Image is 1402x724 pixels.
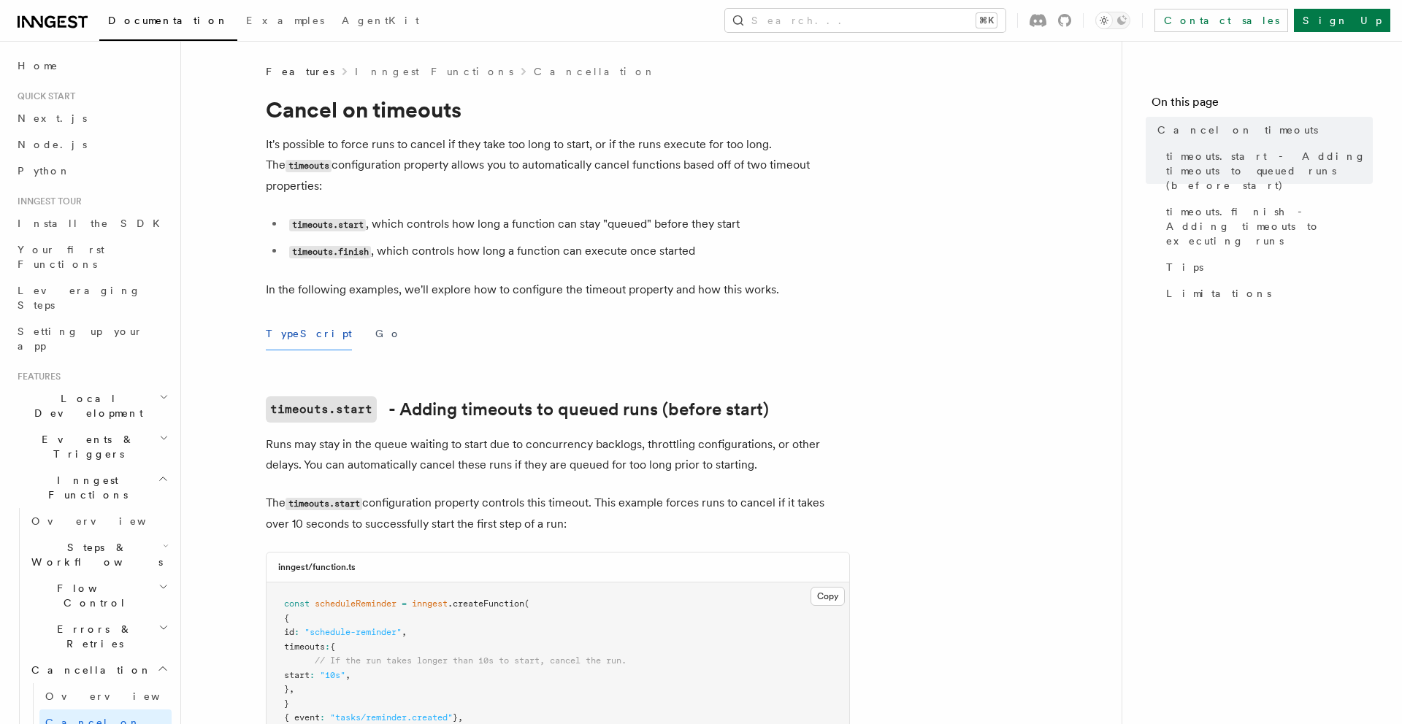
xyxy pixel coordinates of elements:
[12,371,61,382] span: Features
[534,64,656,79] a: Cancellation
[12,53,172,79] a: Home
[26,657,172,683] button: Cancellation
[402,598,407,609] span: =
[99,4,237,41] a: Documentation
[266,317,352,350] button: TypeScript
[284,670,310,680] span: start
[12,467,172,508] button: Inngest Functions
[266,280,850,300] p: In the following examples, we'll explore how to configure the timeout property and how this works.
[18,165,71,177] span: Python
[12,277,172,318] a: Leveraging Steps
[12,131,172,158] a: Node.js
[1294,9,1390,32] a: Sign Up
[284,698,289,709] span: }
[12,210,172,236] a: Install the SDK
[284,712,320,723] span: { event
[108,15,229,26] span: Documentation
[12,318,172,359] a: Setting up your app
[1166,260,1203,274] span: Tips
[284,627,294,637] span: id
[12,426,172,467] button: Events & Triggers
[12,473,158,502] span: Inngest Functions
[12,158,172,184] a: Python
[294,627,299,637] span: :
[266,396,377,423] code: timeouts.start
[333,4,428,39] a: AgentKit
[284,642,325,652] span: timeouts
[402,627,407,637] span: ,
[304,627,402,637] span: "schedule-reminder"
[12,236,172,277] a: Your first Functions
[12,391,159,420] span: Local Development
[1157,123,1318,137] span: Cancel on timeouts
[1160,254,1373,280] a: Tips
[26,508,172,534] a: Overview
[320,712,325,723] span: :
[976,13,997,28] kbd: ⌘K
[278,561,356,573] h3: inngest/function.ts
[310,670,315,680] span: :
[345,670,350,680] span: ,
[285,241,850,262] li: , which controls how long a function can execute once started
[266,96,850,123] h1: Cancel on timeouts
[1160,199,1373,254] a: timeouts.finish - Adding timeouts to executing runs
[12,90,75,102] span: Quick start
[18,58,58,73] span: Home
[266,64,334,79] span: Features
[289,246,371,258] code: timeouts.finish
[342,15,419,26] span: AgentKit
[325,642,330,652] span: :
[12,432,159,461] span: Events & Triggers
[266,493,850,534] p: The configuration property controls this timeout. This example forces runs to cancel if it takes ...
[412,598,448,609] span: inngest
[18,217,169,229] span: Install the SDK
[1166,286,1271,301] span: Limitations
[18,285,141,311] span: Leveraging Steps
[26,575,172,616] button: Flow Control
[237,4,333,39] a: Examples
[266,134,850,196] p: It's possible to force runs to cancel if they take too long to start, or if the runs execute for ...
[286,498,362,510] code: timeouts.start
[285,214,850,235] li: , which controls how long a function can stay "queued" before they start
[1160,143,1373,199] a: timeouts.start - Adding timeouts to queued runs (before start)
[26,663,152,677] span: Cancellation
[284,684,289,694] span: }
[26,616,172,657] button: Errors & Retries
[1152,93,1373,117] h4: On this page
[1152,117,1373,143] a: Cancel on timeouts
[39,683,172,709] a: Overview
[26,540,163,569] span: Steps & Workflows
[31,515,182,527] span: Overview
[453,712,458,723] span: }
[284,598,310,609] span: const
[289,219,366,231] code: timeouts.start
[1166,204,1373,248] span: timeouts.finish - Adding timeouts to executing runs
[448,598,524,609] span: .createFunction
[725,9,1005,32] button: Search...⌘K
[330,712,453,723] span: "tasks/reminder.created"
[811,587,845,606] button: Copy
[286,160,332,172] code: timeouts
[315,655,627,666] span: // If the run takes longer than 10s to start, cancel the run.
[320,670,345,680] span: "10s"
[45,690,196,702] span: Overview
[26,622,158,651] span: Errors & Retries
[1095,12,1130,29] button: Toggle dark mode
[524,598,529,609] span: (
[375,317,402,350] button: Go
[289,684,294,694] span: ,
[246,15,324,26] span: Examples
[1154,9,1288,32] a: Contact sales
[12,385,172,426] button: Local Development
[18,244,104,270] span: Your first Functions
[266,396,769,423] a: timeouts.start- Adding timeouts to queued runs (before start)
[18,139,87,150] span: Node.js
[315,598,397,609] span: scheduleReminder
[1166,149,1373,193] span: timeouts.start - Adding timeouts to queued runs (before start)
[18,326,143,352] span: Setting up your app
[12,105,172,131] a: Next.js
[355,64,513,79] a: Inngest Functions
[458,712,463,723] span: ,
[284,613,289,623] span: {
[26,581,158,610] span: Flow Control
